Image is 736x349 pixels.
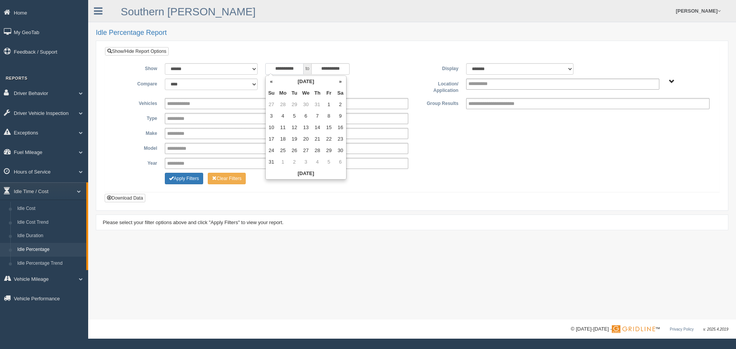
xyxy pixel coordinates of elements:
td: 18 [277,133,289,145]
th: Fr [323,87,335,99]
a: Southern [PERSON_NAME] [121,6,256,18]
td: 17 [266,133,277,145]
td: 29 [289,99,300,110]
td: 1 [277,156,289,168]
td: 21 [312,133,323,145]
td: 12 [289,122,300,133]
td: 2 [289,156,300,168]
th: » [335,76,346,87]
td: 2 [335,99,346,110]
td: 10 [266,122,277,133]
th: Tu [289,87,300,99]
label: Year [111,158,161,167]
label: Location/ Application [412,79,462,94]
td: 22 [323,133,335,145]
td: 3 [300,156,312,168]
td: 26 [289,145,300,156]
th: We [300,87,312,99]
a: Idle Percentage [14,243,86,257]
span: v. 2025.4.2019 [703,327,728,331]
label: Type [111,113,161,122]
td: 8 [323,110,335,122]
td: 23 [335,133,346,145]
img: Gridline [612,325,655,333]
label: Compare [111,79,161,88]
a: Idle Cost [14,202,86,216]
th: Su [266,87,277,99]
a: Privacy Policy [670,327,693,331]
label: Show [111,63,161,72]
td: 31 [266,156,277,168]
span: Please select your filter options above and click "Apply Filters" to view your report. [103,220,284,225]
td: 11 [277,122,289,133]
td: 19 [289,133,300,145]
label: Vehicles [111,98,161,107]
a: Show/Hide Report Options [105,47,169,56]
td: 31 [312,99,323,110]
td: 6 [335,156,346,168]
td: 14 [312,122,323,133]
td: 3 [266,110,277,122]
label: Display [412,63,462,72]
td: 29 [323,145,335,156]
td: 30 [300,99,312,110]
td: 30 [335,145,346,156]
td: 13 [300,122,312,133]
td: 9 [335,110,346,122]
a: Idle Percentage Trend [14,257,86,270]
label: Model [111,143,161,152]
td: 16 [335,122,346,133]
td: 20 [300,133,312,145]
button: Download Data [105,194,145,202]
td: 7 [312,110,323,122]
h2: Idle Percentage Report [96,29,728,37]
td: 5 [289,110,300,122]
th: « [266,76,277,87]
td: 6 [300,110,312,122]
label: Make [111,128,161,137]
a: Idle Cost Trend [14,216,86,229]
td: 28 [312,145,323,156]
td: 1 [323,99,335,110]
span: to [304,63,311,75]
td: 4 [312,156,323,168]
th: Mo [277,87,289,99]
td: 27 [266,99,277,110]
th: Sa [335,87,346,99]
td: 4 [277,110,289,122]
td: 15 [323,122,335,133]
th: [DATE] [277,76,335,87]
td: 24 [266,145,277,156]
label: Group Results [412,98,462,107]
td: 27 [300,145,312,156]
div: © [DATE]-[DATE] - ™ [571,325,728,333]
a: Idle Duration [14,229,86,243]
td: 25 [277,145,289,156]
td: 28 [277,99,289,110]
th: Th [312,87,323,99]
button: Change Filter Options [165,173,203,184]
button: Change Filter Options [208,173,246,184]
td: 5 [323,156,335,168]
th: [DATE] [266,168,346,179]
